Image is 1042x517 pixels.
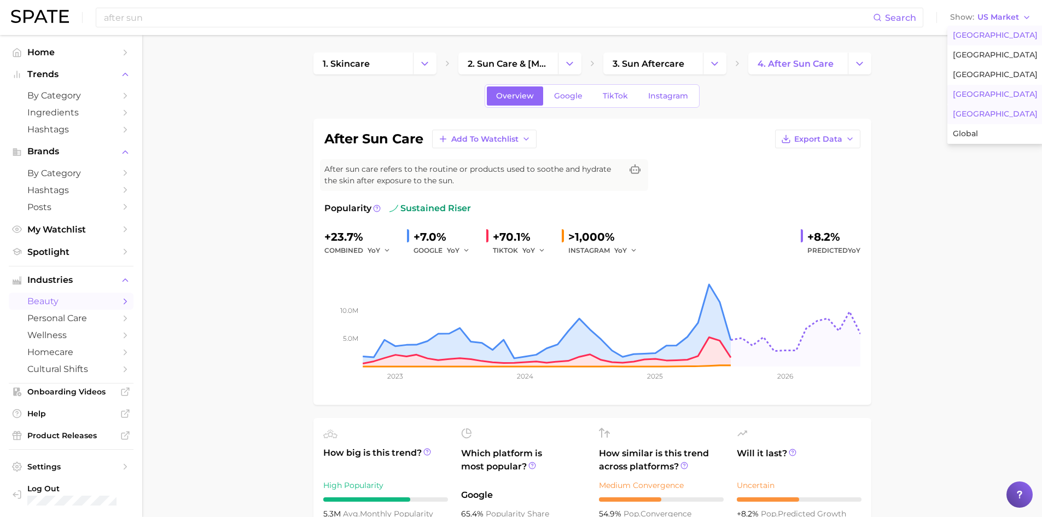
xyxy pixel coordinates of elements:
[27,347,115,357] span: homecare
[9,87,133,104] a: by Category
[953,129,978,138] span: Global
[593,86,637,106] a: TikTok
[27,224,115,235] span: My Watchlist
[737,447,861,473] span: Will it last?
[323,59,370,69] span: 1. skincare
[777,372,793,380] tspan: 2026
[387,372,403,380] tspan: 2023
[794,135,842,144] span: Export Data
[27,462,115,472] span: Settings
[9,66,133,83] button: Trends
[953,50,1038,60] span: [GEOGRAPHIC_DATA]
[9,344,133,361] a: homecare
[323,497,448,502] div: 7 / 10
[368,246,380,255] span: YoY
[9,327,133,344] a: wellness
[323,479,448,492] div: High Popularity
[9,243,133,260] a: Spotlight
[9,44,133,61] a: Home
[27,147,115,156] span: Brands
[614,246,627,255] span: YoY
[27,168,115,178] span: by Category
[389,204,398,213] img: sustained riser
[848,53,871,74] button: Change Category
[648,91,688,101] span: Instagram
[9,272,133,288] button: Industries
[9,405,133,422] a: Help
[27,124,115,135] span: Hashtags
[568,244,645,257] div: INSTAGRAM
[9,427,133,444] a: Product Releases
[9,182,133,199] a: Hashtags
[9,310,133,327] a: personal care
[9,165,133,182] a: by Category
[9,480,133,509] a: Log out. Currently logged in with e-mail jek@cosmax.com.
[27,484,125,493] span: Log Out
[9,121,133,138] a: Hashtags
[748,53,848,74] a: 4. after sun care
[27,47,115,57] span: Home
[493,244,553,257] div: TIKTOK
[447,246,459,255] span: YoY
[313,53,413,74] a: 1. skincare
[9,199,133,216] a: Posts
[487,86,543,106] a: Overview
[517,372,533,380] tspan: 2024
[737,479,861,492] div: Uncertain
[27,275,115,285] span: Industries
[103,8,873,27] input: Search here for a brand, industry, or ingredient
[461,489,586,502] span: Google
[496,91,534,101] span: Overview
[324,228,398,246] div: +23.7%
[9,458,133,475] a: Settings
[703,53,726,74] button: Change Category
[27,313,115,323] span: personal care
[599,447,724,473] span: How similar is this trend across platforms?
[432,130,537,148] button: Add to Watchlist
[458,53,558,74] a: 2. sun care & [MEDICAL_DATA]
[27,185,115,195] span: Hashtags
[758,59,834,69] span: 4. after sun care
[27,409,115,419] span: Help
[27,364,115,374] span: cultural shifts
[324,132,423,146] h1: after sun care
[947,10,1034,25] button: ShowUS Market
[599,479,724,492] div: Medium Convergence
[9,143,133,160] button: Brands
[323,446,448,473] span: How big is this trend?
[451,135,519,144] span: Add to Watchlist
[9,361,133,377] a: cultural shifts
[414,228,478,246] div: +7.0%
[807,228,860,246] div: +8.2%
[554,91,583,101] span: Google
[977,14,1019,20] span: US Market
[807,244,860,257] span: Predicted
[11,10,69,23] img: SPATE
[447,244,470,257] button: YoY
[27,202,115,212] span: Posts
[9,104,133,121] a: Ingredients
[493,228,553,246] div: +70.1%
[639,86,697,106] a: Instagram
[953,70,1038,79] span: [GEOGRAPHIC_DATA]
[27,69,115,79] span: Trends
[775,130,860,148] button: Export Data
[324,202,371,215] span: Popularity
[324,164,622,187] span: After sun care refers to the routine or products used to soothe and hydrate the skin after exposu...
[599,497,724,502] div: 5 / 10
[9,221,133,238] a: My Watchlist
[647,372,663,380] tspan: 2025
[389,202,471,215] span: sustained riser
[558,53,581,74] button: Change Category
[953,31,1038,40] span: [GEOGRAPHIC_DATA]
[614,244,638,257] button: YoY
[848,246,860,254] span: YoY
[324,244,398,257] div: combined
[950,14,974,20] span: Show
[568,230,615,243] span: >1,000%
[27,330,115,340] span: wellness
[522,246,535,255] span: YoY
[603,91,628,101] span: TikTok
[9,293,133,310] a: beauty
[468,59,549,69] span: 2. sun care & [MEDICAL_DATA]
